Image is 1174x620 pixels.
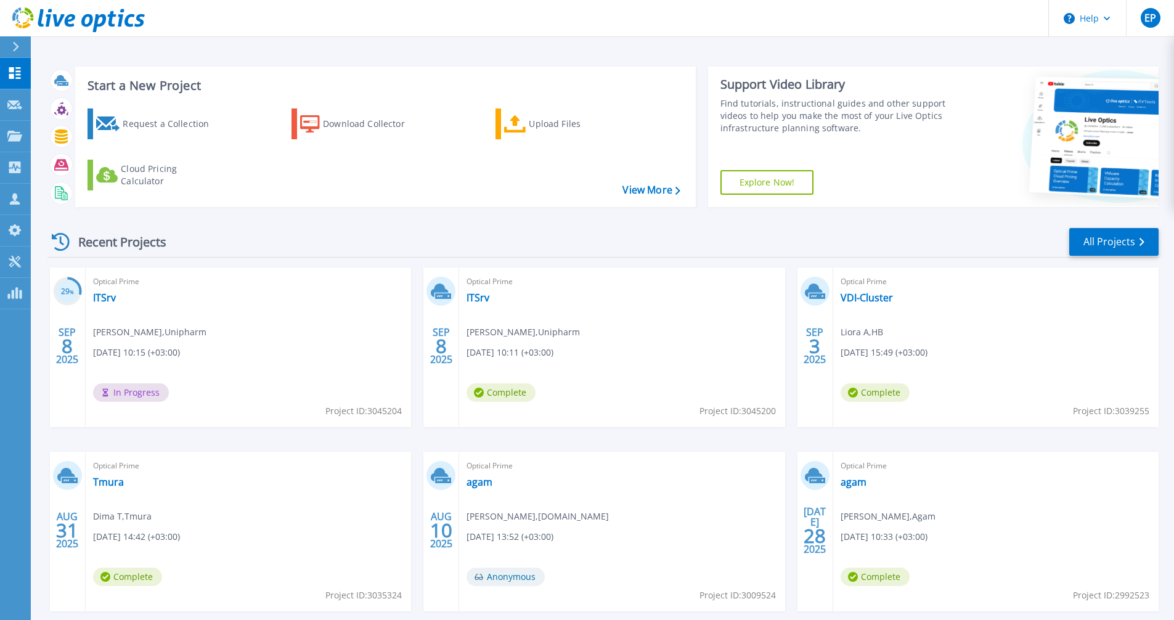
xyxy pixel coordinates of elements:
[467,325,580,339] span: [PERSON_NAME] , Unipharm
[93,459,404,473] span: Optical Prime
[841,568,910,586] span: Complete
[56,525,78,536] span: 31
[803,324,826,369] div: SEP 2025
[841,346,927,359] span: [DATE] 15:49 (+03:00)
[430,525,452,536] span: 10
[1144,13,1156,23] span: EP
[325,589,402,602] span: Project ID: 3035324
[720,170,814,195] a: Explore Now!
[93,476,124,488] a: Tmura
[841,530,927,544] span: [DATE] 10:33 (+03:00)
[467,530,553,544] span: [DATE] 13:52 (+03:00)
[88,160,225,190] a: Cloud Pricing Calculator
[93,292,116,304] a: ITSrv
[121,163,219,187] div: Cloud Pricing Calculator
[467,292,489,304] a: ITSrv
[809,341,820,351] span: 3
[93,275,404,288] span: Optical Prime
[841,383,910,402] span: Complete
[55,324,79,369] div: SEP 2025
[804,531,826,541] span: 28
[291,108,429,139] a: Download Collector
[430,508,453,553] div: AUG 2025
[93,568,162,586] span: Complete
[93,530,180,544] span: [DATE] 14:42 (+03:00)
[1073,404,1149,418] span: Project ID: 3039255
[467,346,553,359] span: [DATE] 10:11 (+03:00)
[467,568,545,586] span: Anonymous
[47,227,183,257] div: Recent Projects
[841,325,883,339] span: Liora A , HB
[88,108,225,139] a: Request a Collection
[93,325,206,339] span: [PERSON_NAME] , Unipharm
[803,508,826,553] div: [DATE] 2025
[467,476,492,488] a: agam
[841,275,1151,288] span: Optical Prime
[467,383,536,402] span: Complete
[699,404,776,418] span: Project ID: 3045200
[1069,228,1159,256] a: All Projects
[325,404,402,418] span: Project ID: 3045204
[841,459,1151,473] span: Optical Prime
[495,108,633,139] a: Upload Files
[93,510,152,523] span: Dima T , Tmura
[467,275,777,288] span: Optical Prime
[53,285,82,299] h3: 29
[622,184,680,196] a: View More
[123,112,221,136] div: Request a Collection
[430,324,453,369] div: SEP 2025
[841,292,893,304] a: VDI-Cluster
[720,76,950,92] div: Support Video Library
[841,476,866,488] a: agam
[62,341,73,351] span: 8
[1073,589,1149,602] span: Project ID: 2992523
[467,459,777,473] span: Optical Prime
[841,510,936,523] span: [PERSON_NAME] , Agam
[436,341,447,351] span: 8
[323,112,422,136] div: Download Collector
[93,346,180,359] span: [DATE] 10:15 (+03:00)
[699,589,776,602] span: Project ID: 3009524
[93,383,169,402] span: In Progress
[529,112,627,136] div: Upload Files
[55,508,79,553] div: AUG 2025
[720,97,950,134] div: Find tutorials, instructional guides and other support videos to help you make the most of your L...
[70,288,74,295] span: %
[88,79,680,92] h3: Start a New Project
[467,510,609,523] span: [PERSON_NAME] , [DOMAIN_NAME]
